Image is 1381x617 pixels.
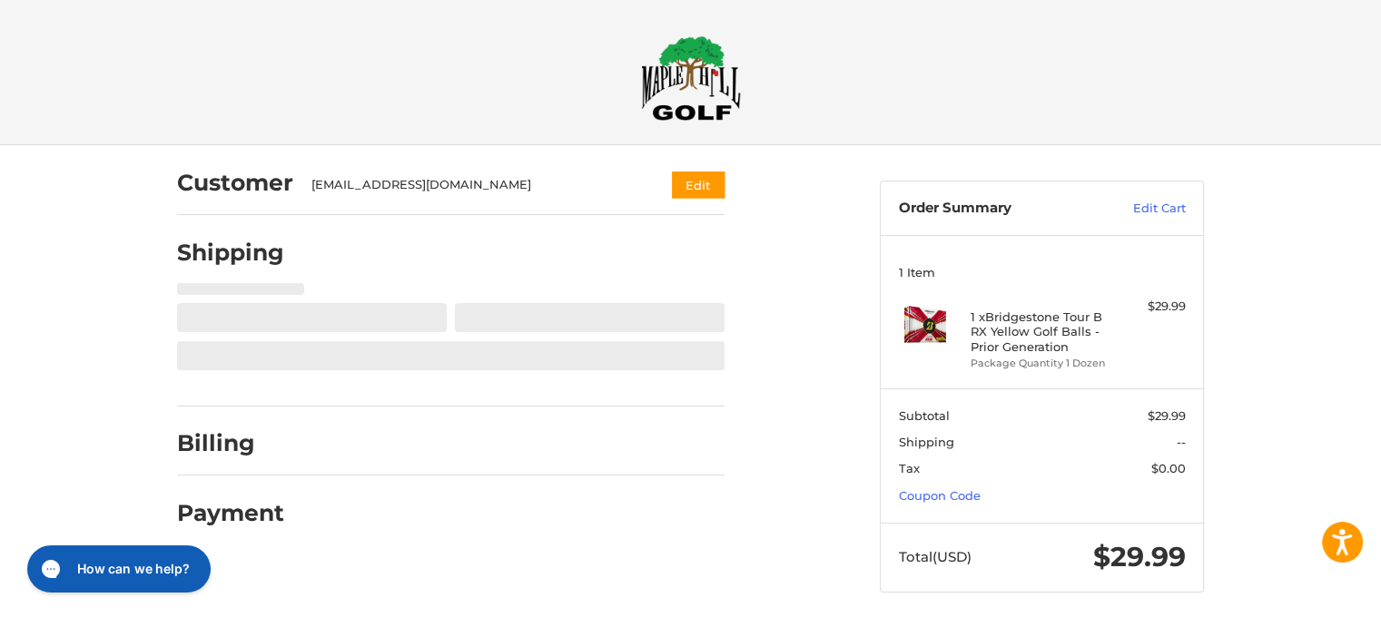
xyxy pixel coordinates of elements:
[899,408,950,423] span: Subtotal
[899,435,954,449] span: Shipping
[1094,200,1186,218] a: Edit Cart
[899,488,981,503] a: Coupon Code
[1151,461,1186,475] span: $0.00
[899,200,1094,218] h3: Order Summary
[641,35,741,121] img: Maple Hill Golf
[1114,298,1186,316] div: $29.99
[177,169,293,197] h2: Customer
[971,309,1110,354] h4: 1 x Bridgestone Tour B RX Yellow Golf Balls - Prior Generation
[1148,408,1186,423] span: $29.99
[177,499,284,527] h2: Payment
[899,461,920,475] span: Tax
[971,356,1110,371] li: Package Quantity 1 Dozen
[1093,540,1186,573] span: $29.99
[177,239,284,267] h2: Shipping
[899,548,972,565] span: Total (USD)
[18,539,215,599] iframe: Gorgias live chat messenger
[899,265,1186,279] h3: 1 Item
[672,171,725,198] button: Edit
[177,429,283,457] h2: Billing
[1177,435,1186,449] span: --
[311,176,637,194] div: [EMAIL_ADDRESS][DOMAIN_NAME]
